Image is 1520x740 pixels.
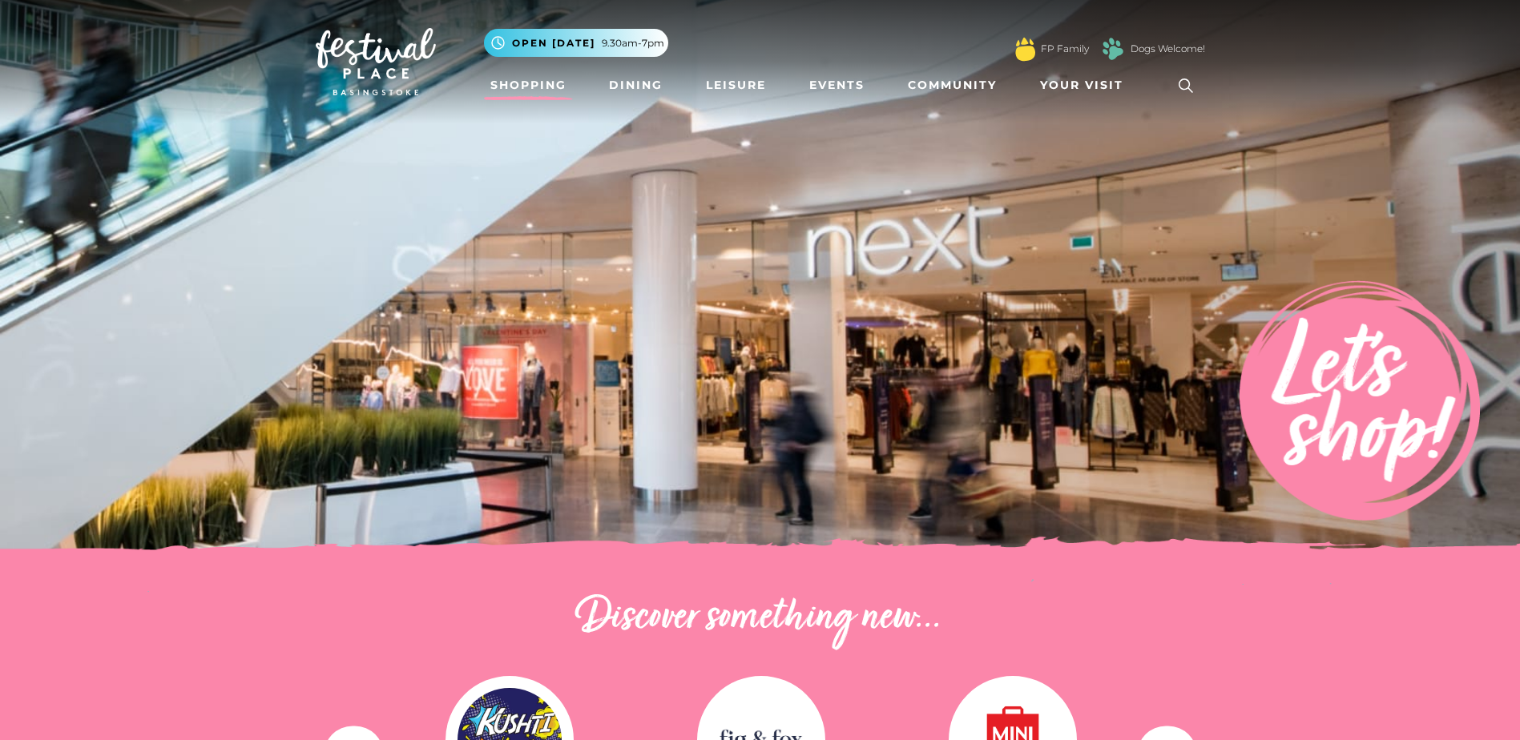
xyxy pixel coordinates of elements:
[512,36,595,50] span: Open [DATE]
[1040,77,1123,94] span: Your Visit
[603,70,669,100] a: Dining
[901,70,1003,100] a: Community
[1034,70,1138,100] a: Your Visit
[700,70,772,100] a: Leisure
[316,593,1205,644] h2: Discover something new...
[602,36,664,50] span: 9.30am-7pm
[484,70,573,100] a: Shopping
[484,29,668,57] button: Open [DATE] 9.30am-7pm
[316,28,436,95] img: Festival Place Logo
[1131,42,1205,56] a: Dogs Welcome!
[803,70,871,100] a: Events
[1041,42,1089,56] a: FP Family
